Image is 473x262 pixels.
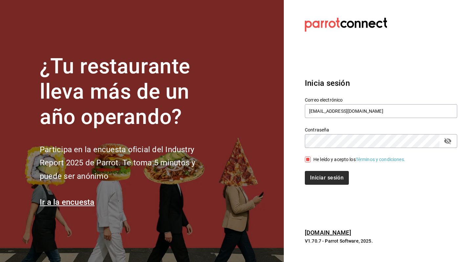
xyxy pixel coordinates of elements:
[305,98,457,102] label: Correo electrónico
[40,198,95,207] a: Ir a la encuesta
[305,128,457,132] label: Contraseña
[305,104,457,118] input: Ingresa tu correo electrónico
[305,238,457,244] p: V1.70.7 - Parrot Software, 2025.
[305,77,457,89] h3: Inicia sesión
[442,135,453,147] button: passwordField
[313,156,405,163] div: He leído y acepto los
[305,229,351,236] a: [DOMAIN_NAME]
[40,54,217,130] h1: ¿Tu restaurante lleva más de un año operando?
[356,157,405,162] a: Términos y condiciones.
[305,171,349,185] button: Iniciar sesión
[40,143,217,183] h2: Participa en la encuesta oficial del Industry Report 2025 de Parrot. Te toma 5 minutos y puede se...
